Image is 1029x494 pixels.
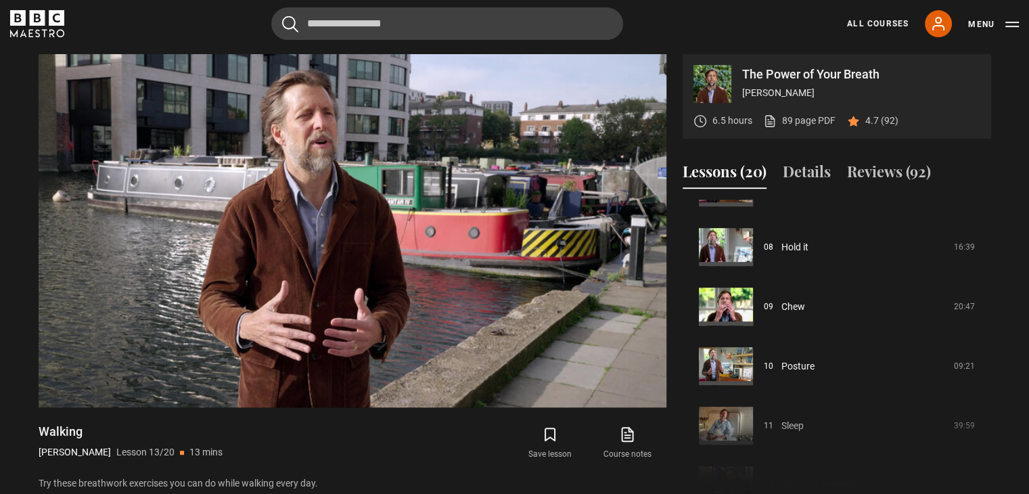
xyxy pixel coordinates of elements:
[282,16,298,32] button: Submit the search query
[589,424,666,463] a: Course notes
[781,240,808,254] a: Hold it
[742,86,980,100] p: [PERSON_NAME]
[742,68,980,81] p: The Power of Your Breath
[39,476,666,491] p: Try these breathwork exercises you can do while walking every day.
[712,114,752,128] p: 6.5 hours
[189,445,223,459] p: 13 mins
[763,114,836,128] a: 89 page PDF
[271,7,623,40] input: Search
[968,18,1019,31] button: Toggle navigation
[847,18,909,30] a: All Courses
[116,445,175,459] p: Lesson 13/20
[781,300,805,314] a: Chew
[783,160,831,189] button: Details
[781,359,815,374] a: Posture
[39,54,666,407] video-js: Video Player
[39,424,223,440] h1: Walking
[10,10,64,37] svg: BBC Maestro
[847,160,931,189] button: Reviews (92)
[865,114,898,128] p: 4.7 (92)
[683,160,767,189] button: Lessons (20)
[511,424,589,463] button: Save lesson
[39,445,111,459] p: [PERSON_NAME]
